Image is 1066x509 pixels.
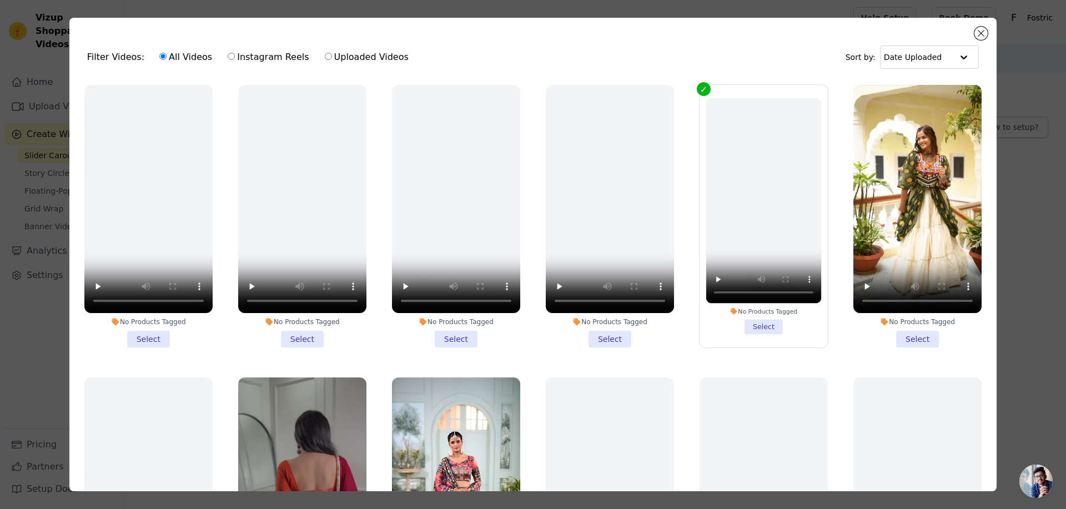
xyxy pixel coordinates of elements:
a: Open chat [1019,465,1053,498]
button: Close modal [974,27,988,40]
label: Uploaded Videos [324,50,409,64]
div: No Products Tagged [706,308,822,315]
div: No Products Tagged [84,318,213,326]
div: No Products Tagged [392,318,520,326]
div: No Products Tagged [853,318,982,326]
div: No Products Tagged [546,318,674,326]
label: All Videos [159,50,213,64]
div: Filter Videos: [87,44,415,70]
label: Instagram Reels [227,50,309,64]
div: No Products Tagged [238,318,366,326]
div: Sort by: [846,46,979,69]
